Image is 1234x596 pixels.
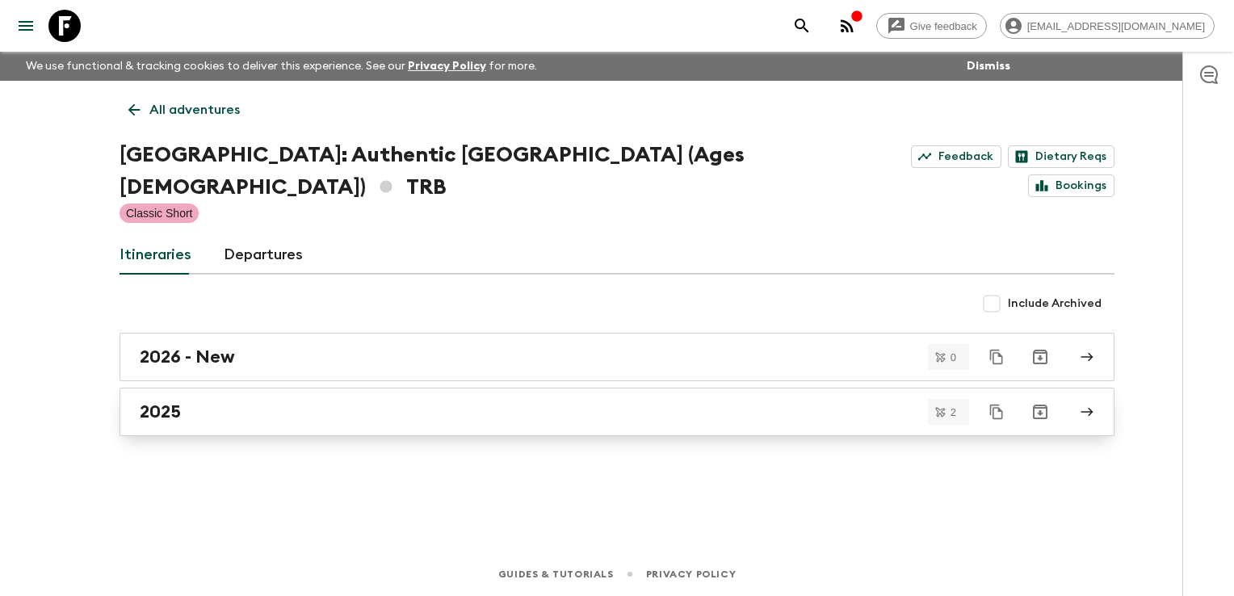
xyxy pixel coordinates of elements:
h1: [GEOGRAPHIC_DATA]: Authentic [GEOGRAPHIC_DATA] (Ages [DEMOGRAPHIC_DATA]) TRB [120,139,869,204]
span: 2 [941,407,966,418]
div: [EMAIL_ADDRESS][DOMAIN_NAME] [1000,13,1215,39]
span: 0 [941,352,966,363]
a: Privacy Policy [646,565,736,583]
span: Include Archived [1008,296,1102,312]
a: Dietary Reqs [1008,145,1114,168]
a: Feedback [911,145,1001,168]
h2: 2026 - New [140,346,235,367]
a: Departures [224,236,303,275]
button: Dismiss [963,55,1014,78]
span: Give feedback [901,20,986,32]
button: menu [10,10,42,42]
a: All adventures [120,94,249,126]
a: Guides & Tutorials [498,565,614,583]
p: Classic Short [126,205,192,221]
a: 2025 [120,388,1114,436]
h2: 2025 [140,401,181,422]
a: Bookings [1028,174,1114,197]
a: Itineraries [120,236,191,275]
button: Duplicate [982,342,1011,371]
a: 2026 - New [120,333,1114,381]
button: search adventures [786,10,818,42]
span: [EMAIL_ADDRESS][DOMAIN_NAME] [1018,20,1214,32]
button: Duplicate [982,397,1011,426]
button: Archive [1024,396,1056,428]
button: Archive [1024,341,1056,373]
p: All adventures [149,100,240,120]
a: Privacy Policy [408,61,486,72]
p: We use functional & tracking cookies to deliver this experience. See our for more. [19,52,544,81]
a: Give feedback [876,13,987,39]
